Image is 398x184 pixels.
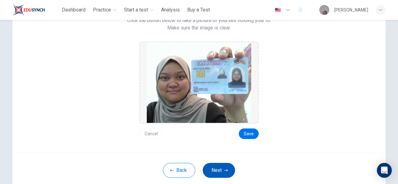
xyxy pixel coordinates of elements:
span: Buy a Test [187,6,210,14]
button: Buy a Test [185,4,212,16]
div: [PERSON_NAME] [334,6,368,14]
img: ELTC logo [12,4,45,16]
span: Practice [93,6,111,14]
div: Open Intercom Messenger [377,163,392,178]
button: Cancel [139,128,163,139]
span: Dashboard [62,6,86,14]
button: Save [239,128,259,139]
span: Analysis [161,6,180,14]
button: Practice [90,4,119,16]
button: Start a test [122,4,156,16]
button: Next [203,163,235,178]
button: Analysis [159,4,182,16]
span: Click the button below to take a picture of yourself holding your ID. [127,17,271,24]
button: Dashboard [59,4,88,16]
img: en [274,8,282,12]
img: preview screemshot [147,42,251,123]
img: Profile picture [319,5,329,15]
a: ELTC logo [12,4,59,16]
span: Start a test [124,6,148,14]
button: Back [163,163,195,178]
span: Make sure the image is clear. [167,24,231,32]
